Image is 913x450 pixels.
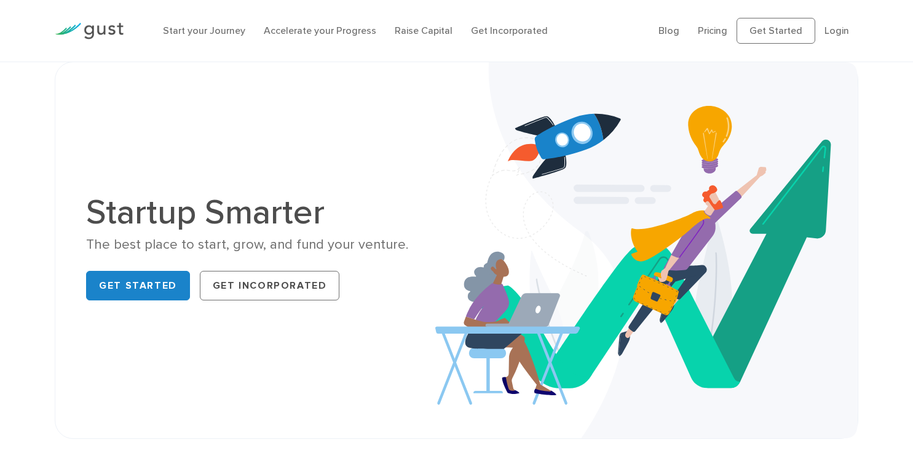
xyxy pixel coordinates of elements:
[737,18,815,44] a: Get Started
[824,25,849,36] a: Login
[395,25,453,36] a: Raise Capital
[264,25,376,36] a: Accelerate your Progress
[658,25,679,36] a: Blog
[435,62,858,438] img: Startup Smarter Hero
[471,25,548,36] a: Get Incorporated
[86,271,190,300] a: Get Started
[86,236,447,254] div: The best place to start, grow, and fund your venture.
[55,23,124,39] img: Gust Logo
[86,195,447,230] h1: Startup Smarter
[200,271,340,300] a: Get Incorporated
[163,25,245,36] a: Start your Journey
[698,25,727,36] a: Pricing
